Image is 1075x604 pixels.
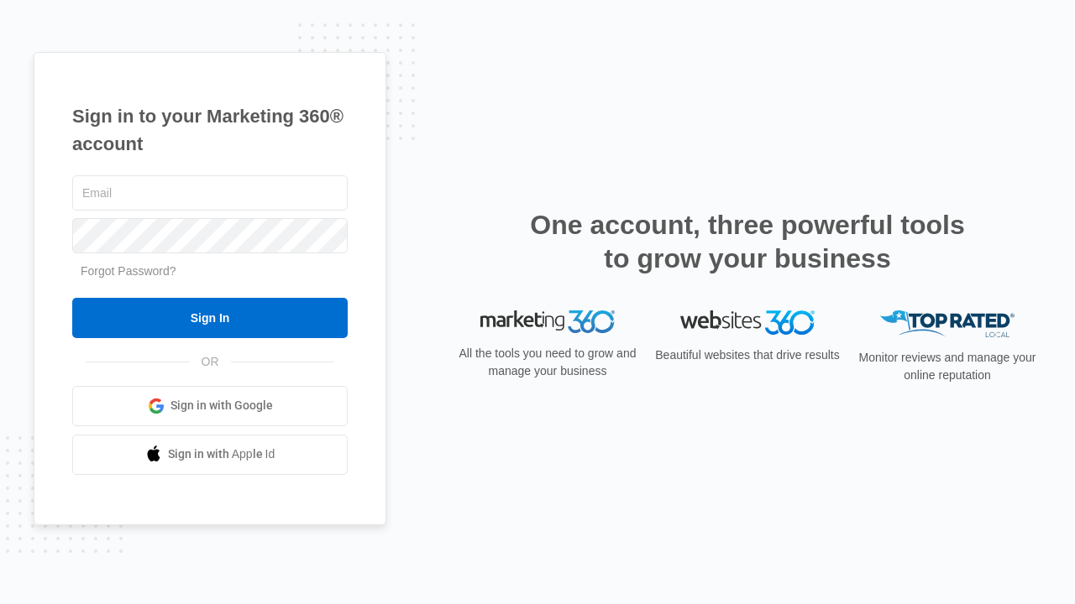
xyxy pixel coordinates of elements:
[72,102,348,158] h1: Sign in to your Marketing 360® account
[853,349,1041,384] p: Monitor reviews and manage your online reputation
[170,397,273,414] span: Sign in with Google
[480,310,615,334] img: Marketing 360
[72,386,348,426] a: Sign in with Google
[72,175,348,211] input: Email
[653,346,842,364] p: Beautiful websites that drive results
[81,264,176,278] a: Forgot Password?
[190,353,231,371] span: OR
[880,310,1015,338] img: Top Rated Local
[525,208,970,275] h2: One account, three powerful tools to grow your business
[72,435,348,475] a: Sign in with Apple Id
[72,298,348,338] input: Sign In
[680,310,815,335] img: Websites 360
[168,445,275,463] span: Sign in with Apple Id
[454,345,642,380] p: All the tools you need to grow and manage your business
